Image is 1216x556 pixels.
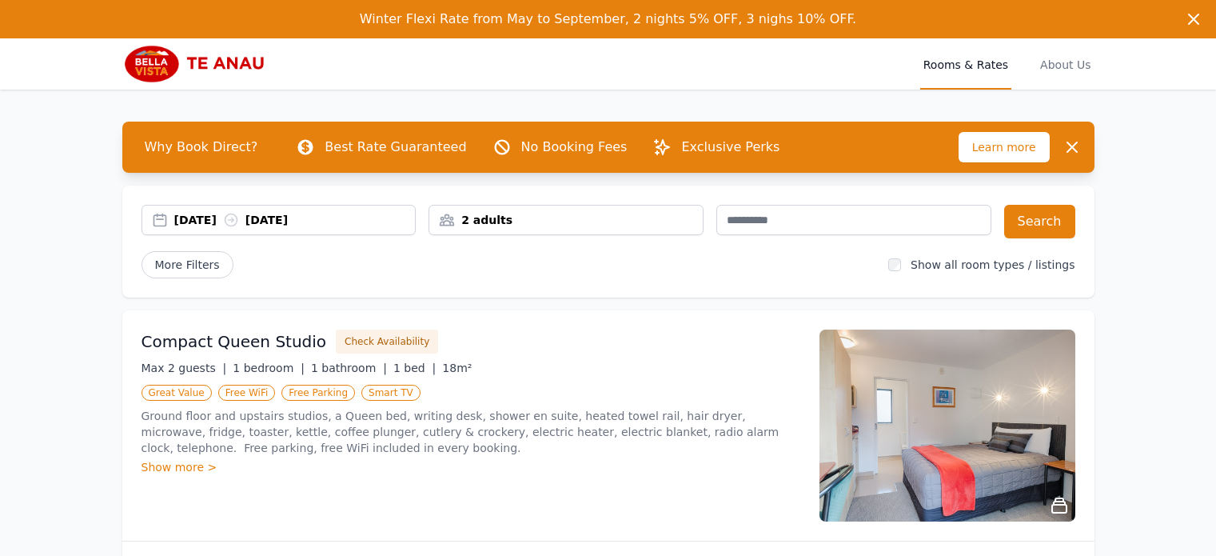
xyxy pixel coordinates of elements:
p: No Booking Fees [521,138,628,157]
label: Show all room types / listings [911,258,1074,271]
span: 18m² [442,362,472,374]
span: Free Parking [281,385,355,401]
div: 2 adults [429,212,703,228]
a: About Us [1037,38,1094,90]
a: Rooms & Rates [920,38,1011,90]
div: [DATE] [DATE] [174,212,416,228]
img: Bella Vista Te Anau [122,45,276,83]
button: Search [1004,205,1075,238]
span: Max 2 guests | [142,362,227,374]
p: Exclusive Perks [681,138,779,157]
span: Great Value [142,385,212,401]
span: Free WiFi [218,385,276,401]
span: Why Book Direct? [132,131,271,163]
span: More Filters [142,251,233,278]
span: Winter Flexi Rate from May to September, 2 nights 5% OFF, 3 nighs 10% OFF. [360,11,856,26]
span: 1 bathroom | [311,362,387,374]
p: Ground floor and upstairs studios, a Queen bed, writing desk, shower en suite, heated towel rail,... [142,408,800,456]
p: Best Rate Guaranteed [325,138,466,157]
span: Learn more [959,132,1050,162]
div: Show more > [142,459,800,475]
span: 1 bedroom | [233,362,305,374]
h3: Compact Queen Studio [142,330,327,353]
span: 1 bed | [393,362,436,374]
span: Smart TV [361,385,421,401]
button: Check Availability [336,330,438,354]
